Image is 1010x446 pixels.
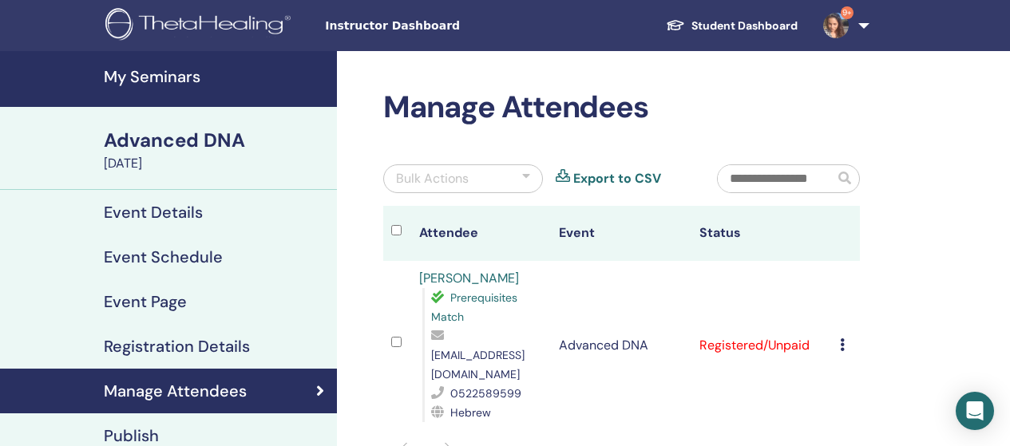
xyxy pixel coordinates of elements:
[94,127,337,173] a: Advanced DNA[DATE]
[104,381,247,401] h4: Manage Attendees
[551,206,691,261] th: Event
[104,154,327,173] div: [DATE]
[104,337,250,356] h4: Registration Details
[431,348,525,381] span: [EMAIL_ADDRESS][DOMAIN_NAME]
[551,261,691,430] td: Advanced DNA
[419,270,519,286] a: [PERSON_NAME]
[956,392,994,430] div: Open Intercom Messenger
[666,18,685,32] img: graduation-cap-white.svg
[823,13,849,38] img: default.jpg
[383,89,860,126] h2: Manage Attendees
[841,6,854,19] span: 9+
[450,405,491,420] span: Hebrew
[104,426,159,445] h4: Publish
[450,386,521,401] span: 0522589599
[104,127,327,154] div: Advanced DNA
[411,206,552,261] th: Attendee
[431,290,517,324] span: Prerequisites Match
[691,206,832,261] th: Status
[653,11,810,41] a: Student Dashboard
[573,169,661,188] a: Export to CSV
[104,203,203,222] h4: Event Details
[105,8,296,44] img: logo.png
[396,169,469,188] div: Bulk Actions
[325,18,564,34] span: Instructor Dashboard
[104,67,327,86] h4: My Seminars
[104,247,223,266] h4: Event Schedule
[104,292,187,311] h4: Event Page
